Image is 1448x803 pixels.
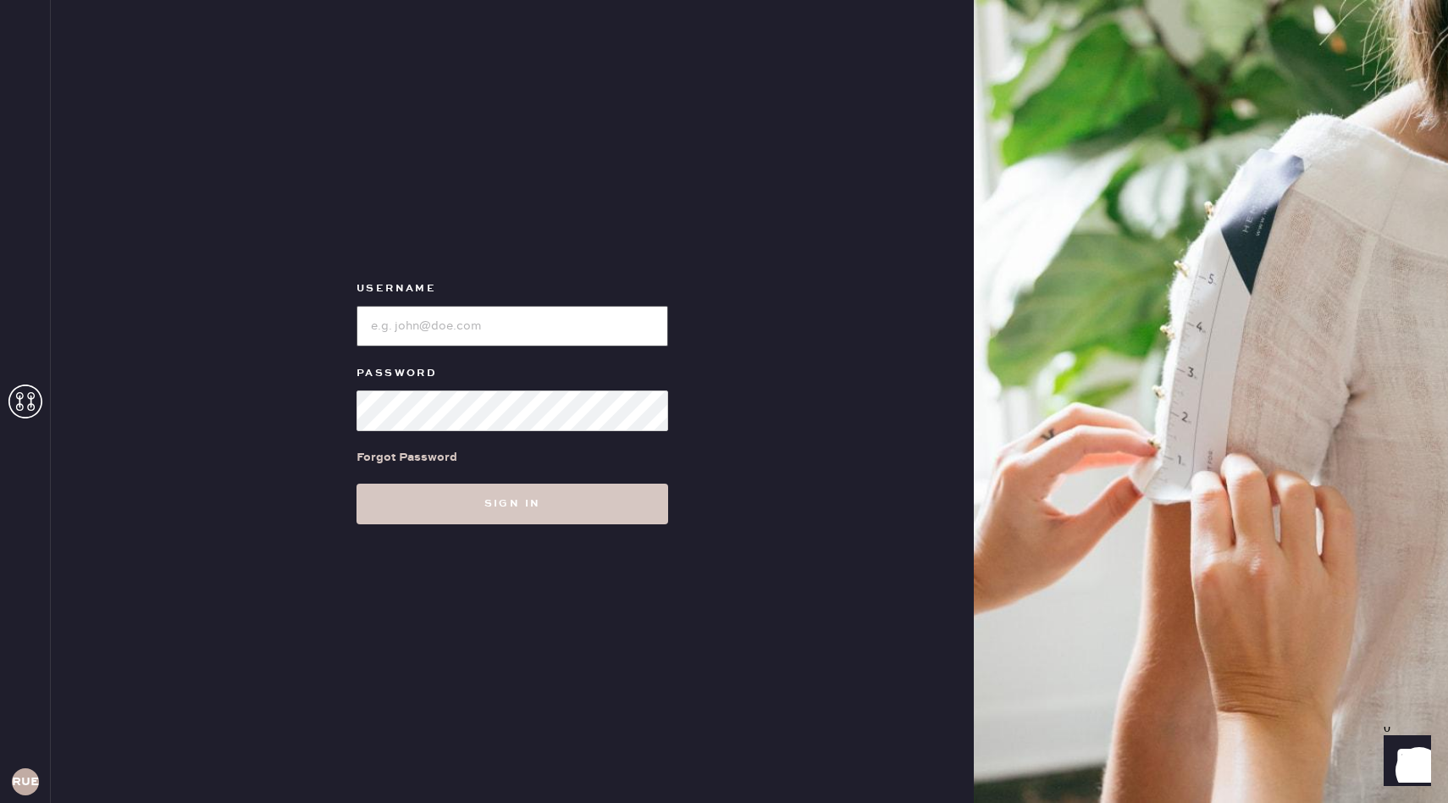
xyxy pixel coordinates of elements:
[1368,727,1440,800] iframe: Front Chat
[356,363,668,384] label: Password
[356,431,457,484] a: Forgot Password
[356,448,457,467] div: Forgot Password
[356,484,668,524] button: Sign in
[356,306,668,346] input: e.g. john@doe.com
[356,279,668,299] label: Username
[12,776,39,788] h3: RUESA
